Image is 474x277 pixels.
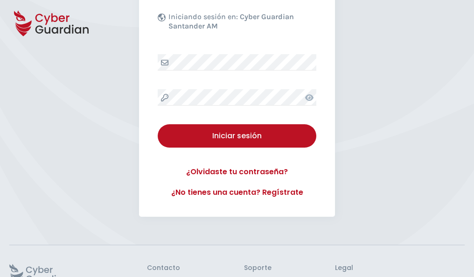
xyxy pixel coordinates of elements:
div: Iniciar sesión [165,130,309,142]
a: ¿No tienes una cuenta? Regístrate [158,187,316,198]
h3: Legal [335,264,465,272]
a: ¿Olvidaste tu contraseña? [158,166,316,178]
h3: Contacto [147,264,180,272]
h3: Soporte [244,264,272,272]
button: Iniciar sesión [158,124,316,148]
